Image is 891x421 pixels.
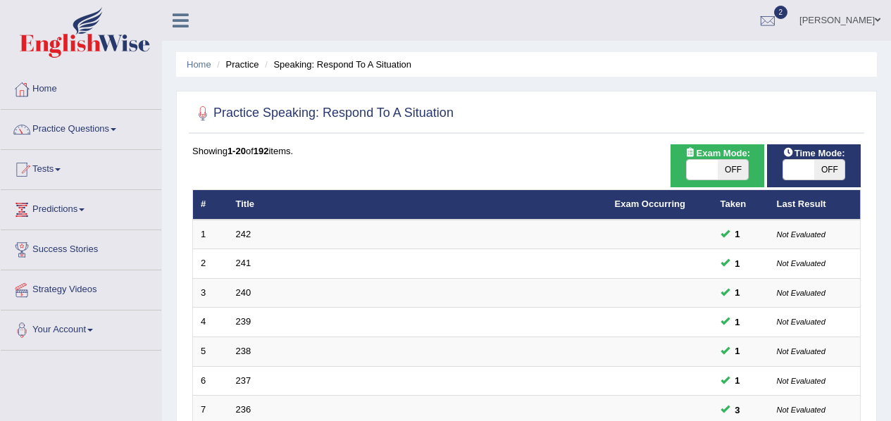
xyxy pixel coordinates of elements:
a: Tests [1,150,161,185]
b: 1-20 [228,146,246,156]
small: Not Evaluated [777,406,825,414]
span: Exam Mode: [680,146,756,161]
a: Your Account [1,310,161,346]
a: Home [1,70,161,105]
a: 238 [236,346,251,356]
li: Practice [213,58,258,71]
h2: Practice Speaking: Respond To A Situation [192,103,454,124]
td: 6 [193,366,228,396]
span: OFF [718,160,749,180]
small: Not Evaluated [777,347,825,356]
span: You can still take this question [730,256,746,271]
a: Strategy Videos [1,270,161,306]
small: Not Evaluated [777,318,825,326]
small: Not Evaluated [777,259,825,268]
span: You can still take this question [730,344,746,358]
small: Not Evaluated [777,289,825,297]
a: 242 [236,229,251,239]
a: Practice Questions [1,110,161,145]
td: 3 [193,278,228,308]
small: Not Evaluated [777,230,825,239]
a: 236 [236,404,251,415]
td: 1 [193,220,228,249]
td: 5 [193,337,228,367]
b: 192 [254,146,269,156]
th: Title [228,190,607,220]
li: Speaking: Respond To A Situation [261,58,411,71]
small: Not Evaluated [777,377,825,385]
a: Exam Occurring [615,199,685,209]
a: 239 [236,316,251,327]
span: OFF [814,160,845,180]
a: 237 [236,375,251,386]
th: # [193,190,228,220]
span: You can still take this question [730,285,746,300]
span: 2 [774,6,788,19]
div: Show exams occurring in exams [671,144,764,187]
th: Taken [713,190,769,220]
th: Last Result [769,190,861,220]
span: Time Mode: [778,146,851,161]
a: Predictions [1,190,161,225]
a: 241 [236,258,251,268]
a: Home [187,59,211,70]
td: 4 [193,308,228,337]
td: 2 [193,249,228,279]
a: 240 [236,287,251,298]
div: Showing of items. [192,144,861,158]
a: Success Stories [1,230,161,265]
span: You can still take this question [730,227,746,241]
span: You can still take this question [730,403,746,417]
span: You can still take this question [730,373,746,388]
span: You can still take this question [730,315,746,329]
